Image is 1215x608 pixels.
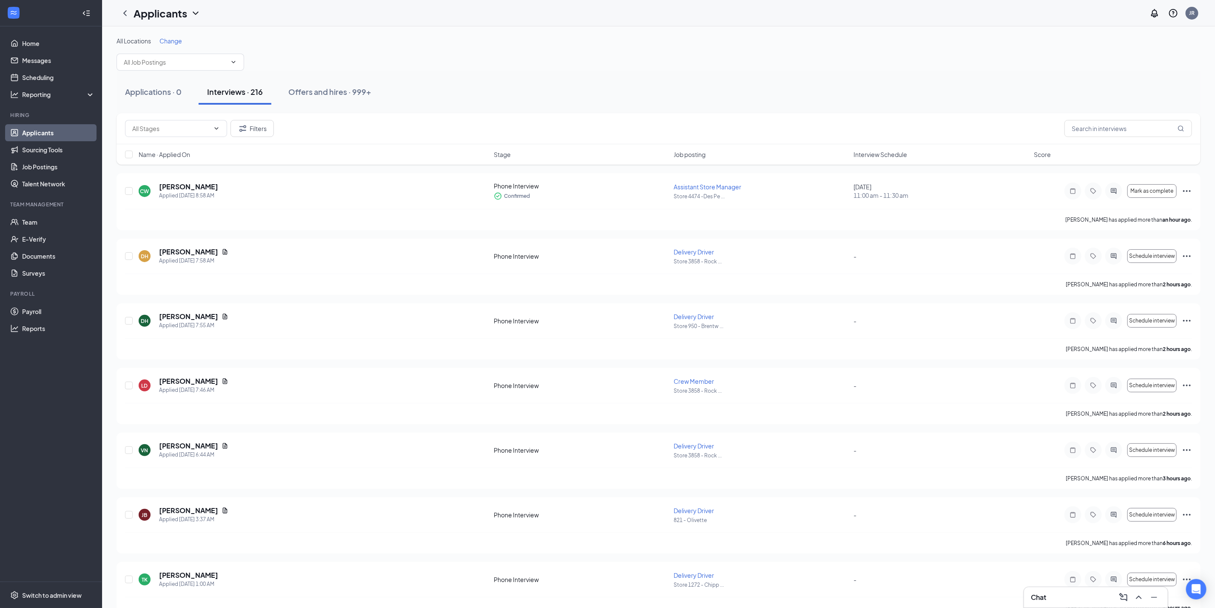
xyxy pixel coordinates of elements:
svg: Notifications [1150,8,1160,18]
svg: Ellipses [1182,251,1192,261]
div: DH [141,317,148,325]
input: Search in interviews [1064,120,1192,137]
b: 2 hours ago [1163,346,1191,352]
button: ChevronUp [1132,591,1146,604]
span: Interview Schedule [854,150,908,159]
svg: Tag [1088,511,1098,518]
span: Mark as complete [1130,188,1173,194]
svg: Ellipses [1182,186,1192,196]
button: Mark as complete [1127,184,1177,198]
svg: Ellipses [1182,510,1192,520]
a: ChevronLeft [120,8,130,18]
div: VN [141,447,148,454]
svg: Note [1068,511,1078,518]
a: Applicants [22,124,95,141]
span: All Locations [117,37,151,45]
b: 6 hours ago [1163,540,1191,546]
span: Stage [494,150,511,159]
span: Job posting [674,150,706,159]
span: Crew Member [674,377,714,385]
div: Open Intercom Messenger [1186,579,1206,599]
svg: Minimize [1149,592,1159,602]
span: Name · Applied On [139,150,190,159]
div: Switch to admin view [22,591,82,599]
span: Change [159,37,182,45]
div: Phone Interview [494,575,669,584]
svg: Ellipses [1182,316,1192,326]
a: Job Postings [22,158,95,175]
a: Team [22,214,95,231]
a: Sourcing Tools [22,141,95,158]
svg: Tag [1088,576,1098,583]
span: Schedule interview [1129,447,1175,453]
svg: Document [222,507,228,514]
div: LD [142,382,148,389]
button: Schedule interview [1127,443,1177,457]
p: 821 - Olivette [674,517,848,524]
svg: Tag [1088,188,1098,194]
span: Delivery Driver [674,313,714,320]
h5: [PERSON_NAME] [159,571,218,580]
div: TK [142,576,148,583]
div: Applied [DATE] 7:55 AM [159,321,228,330]
h5: [PERSON_NAME] [159,377,218,386]
div: Applied [DATE] 7:46 AM [159,386,228,394]
div: Interviews · 216 [207,86,263,97]
span: 11:00 am - 11:30 am [854,191,1029,200]
div: Reporting [22,90,95,99]
span: Delivery Driver [674,571,714,579]
div: Payroll [10,290,93,297]
span: Schedule interview [1129,382,1175,388]
div: Phone Interview [494,252,669,260]
div: Applied [DATE] 7:58 AM [159,257,228,265]
svg: ChevronDown [230,59,237,66]
div: Applied [DATE] 3:37 AM [159,515,228,524]
p: [PERSON_NAME] has applied more than . [1066,281,1192,288]
span: Assistant Store Manager [674,183,741,191]
button: Minimize [1147,591,1161,604]
svg: Filter [238,123,248,134]
div: Applied [DATE] 8:58 AM [159,191,218,200]
svg: Note [1068,317,1078,324]
svg: Tag [1088,317,1098,324]
svg: MagnifyingGlass [1178,125,1184,132]
span: - [854,382,857,389]
button: Schedule interview [1127,508,1177,522]
span: Schedule interview [1129,577,1175,582]
svg: ChevronUp [1134,592,1144,602]
button: ComposeMessage [1117,591,1130,604]
span: Schedule interview [1129,253,1175,259]
div: JB [142,511,148,519]
svg: WorkstreamLogo [9,9,18,17]
svg: Document [222,442,228,449]
svg: Note [1068,253,1078,260]
p: Store 3858 - Rock ... [674,452,848,459]
span: - [854,511,857,519]
svg: Tag [1088,382,1098,389]
span: - [854,446,857,454]
svg: Tag [1088,447,1098,454]
svg: Ellipses [1182,380,1192,391]
button: Schedule interview [1127,379,1177,392]
div: Applied [DATE] 6:44 AM [159,451,228,459]
h5: [PERSON_NAME] [159,312,218,321]
h5: [PERSON_NAME] [159,506,218,515]
a: Reports [22,320,95,337]
svg: ActiveChat [1109,382,1119,389]
svg: ActiveChat [1109,253,1119,260]
svg: Note [1068,447,1078,454]
span: - [854,317,857,325]
h1: Applicants [134,6,187,20]
svg: ChevronDown [191,8,201,18]
svg: Settings [10,591,19,599]
div: Phone Interview [494,381,669,390]
a: Scheduling [22,69,95,86]
div: Phone Interview [494,317,669,325]
p: Store 4474 -Des Pe ... [674,193,848,200]
span: Delivery Driver [674,507,714,514]
div: JR [1189,9,1195,17]
div: Phone Interview [494,446,669,454]
p: [PERSON_NAME] has applied more than . [1066,345,1192,353]
p: Store 1272 - Chipp ... [674,581,848,588]
p: [PERSON_NAME] has applied more than . [1066,475,1192,482]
